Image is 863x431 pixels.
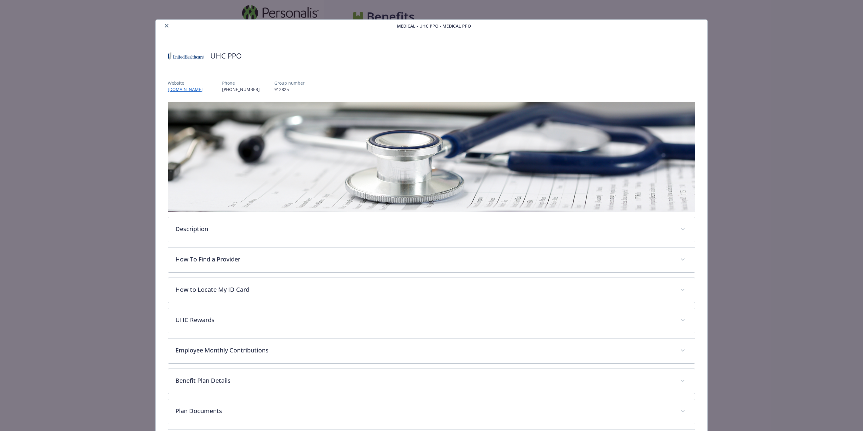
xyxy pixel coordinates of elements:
p: How To Find a Provider [175,255,673,264]
p: Description [175,224,673,234]
p: Website [168,80,208,86]
div: Plan Documents [168,399,695,424]
p: Plan Documents [175,406,673,416]
img: banner [168,102,695,212]
span: Medical - UHC PPO - Medical PPO [397,23,471,29]
h2: UHC PPO [210,51,242,61]
p: [PHONE_NUMBER] [222,86,260,93]
p: Group number [274,80,305,86]
div: How to Locate My ID Card [168,278,695,303]
p: Employee Monthly Contributions [175,346,673,355]
a: [DOMAIN_NAME] [168,86,208,92]
p: UHC Rewards [175,315,673,325]
div: Description [168,217,695,242]
div: Employee Monthly Contributions [168,338,695,363]
img: United Healthcare Insurance Company [168,47,204,65]
div: Benefit Plan Details [168,369,695,394]
p: Phone [222,80,260,86]
p: 912825 [274,86,305,93]
p: Benefit Plan Details [175,376,673,385]
button: close [163,22,170,29]
div: How To Find a Provider [168,247,695,272]
p: How to Locate My ID Card [175,285,673,294]
div: UHC Rewards [168,308,695,333]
